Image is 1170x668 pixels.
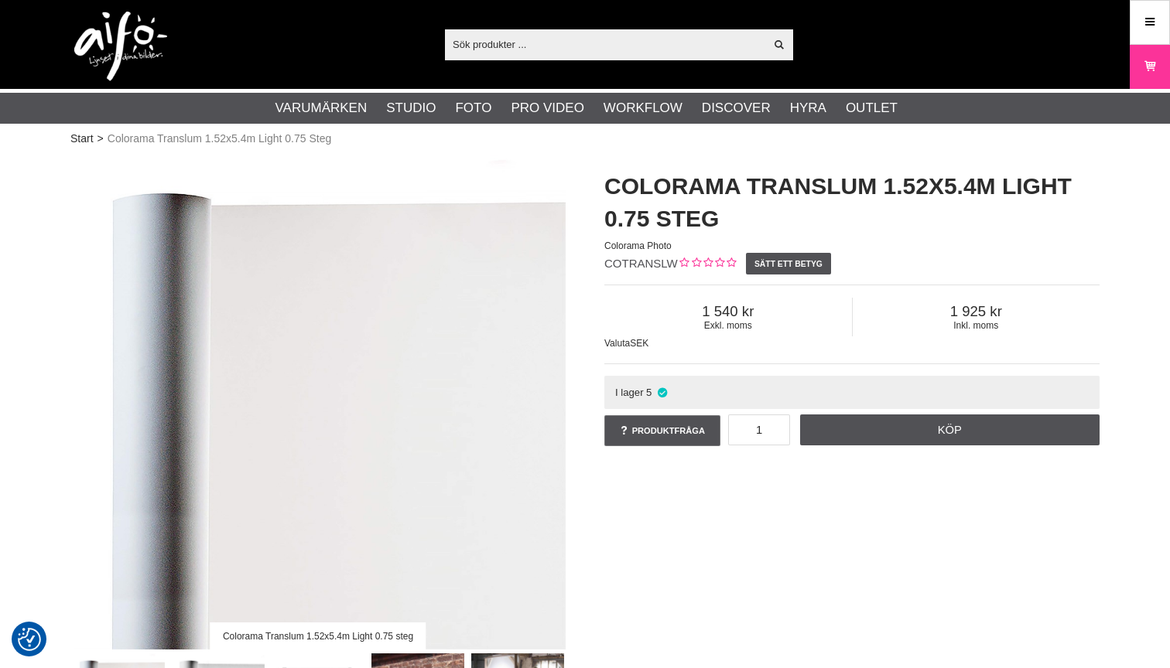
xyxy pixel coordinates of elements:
a: Produktfråga [604,415,720,446]
div: Colorama Translum 1.52x5.4m Light 0.75 steg [210,622,426,649]
a: Workflow [604,98,682,118]
i: I lager [655,387,669,398]
span: 5 [646,387,652,398]
img: Colorama Translum 1.52x5.4m Light 0.75 steg [70,155,566,649]
a: Pro Video [511,98,583,118]
h1: Colorama Translum 1.52x5.4m Light 0.75 Steg [604,170,1100,235]
span: Valuta [604,338,630,349]
span: SEK [630,338,648,349]
span: Exkl. moms [604,320,852,331]
a: Köp [800,414,1100,445]
span: Inkl. moms [853,320,1100,331]
a: Studio [386,98,436,118]
a: Outlet [846,98,898,118]
span: 1 925 [853,303,1100,320]
a: Varumärken [275,98,368,118]
span: COTRANSLW [604,257,678,270]
a: Foto [455,98,491,118]
a: Sätt ett betyg [746,253,832,274]
img: Revisit consent button [18,628,41,651]
a: Start [70,131,94,147]
div: Kundbetyg: 0 [678,256,736,272]
a: Discover [702,98,771,118]
span: Colorama Photo [604,240,672,251]
a: Hyra [790,98,826,118]
input: Sök produkter ... [445,32,765,56]
span: Colorama Translum 1.52x5.4m Light 0.75 Steg [108,131,332,147]
img: logo.png [74,12,167,81]
button: Samtyckesinställningar [18,625,41,653]
span: I lager [615,387,644,398]
span: > [97,131,104,147]
span: 1 540 [604,303,852,320]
